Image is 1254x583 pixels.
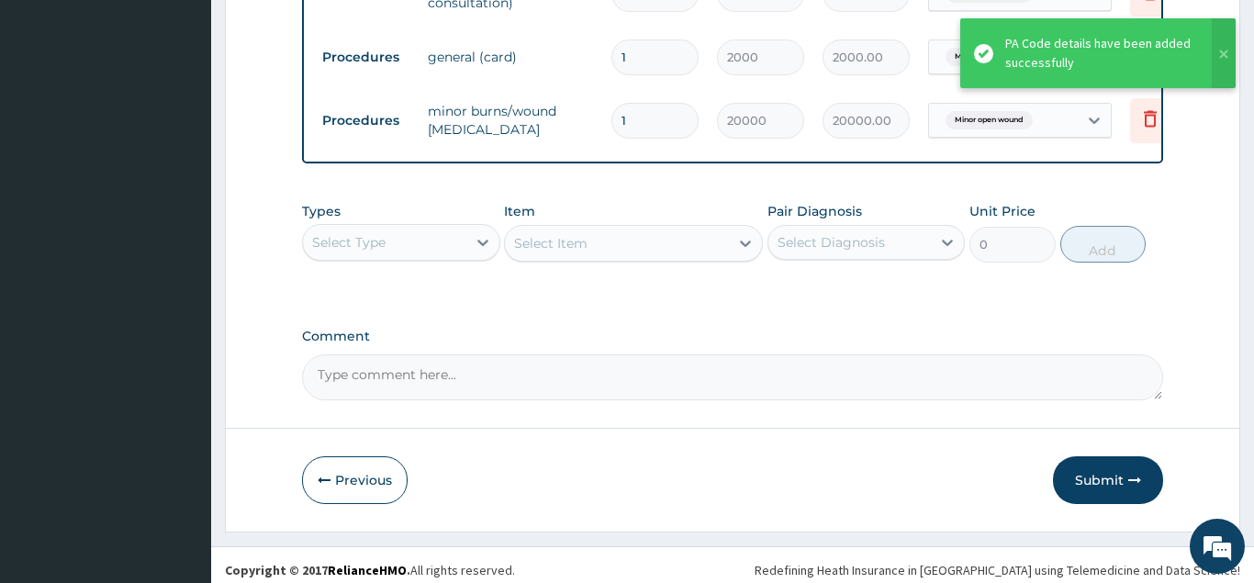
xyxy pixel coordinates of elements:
[504,202,535,220] label: Item
[1005,34,1194,73] div: PA Code details have been added successfully
[106,174,253,360] span: We're online!
[302,456,408,504] button: Previous
[419,93,602,148] td: minor burns/wound [MEDICAL_DATA]
[9,388,350,453] textarea: Type your message and hit 'Enter'
[755,561,1240,579] div: Redefining Heath Insurance in [GEOGRAPHIC_DATA] using Telemedicine and Data Science!
[302,204,341,219] label: Types
[312,233,386,252] div: Select Type
[313,104,419,138] td: Procedures
[969,202,1036,220] label: Unit Price
[778,233,885,252] div: Select Diagnosis
[419,39,602,75] td: general (card)
[95,103,308,127] div: Chat with us now
[225,562,410,578] strong: Copyright © 2017 .
[301,9,345,53] div: Minimize live chat window
[767,202,862,220] label: Pair Diagnosis
[313,40,419,74] td: Procedures
[328,562,407,578] a: RelianceHMO
[1060,226,1147,263] button: Add
[302,329,1163,344] label: Comment
[946,111,1033,129] span: Minor open wound
[1053,456,1163,504] button: Submit
[946,48,1033,66] span: Minor open wound
[34,92,74,138] img: d_794563401_company_1708531726252_794563401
